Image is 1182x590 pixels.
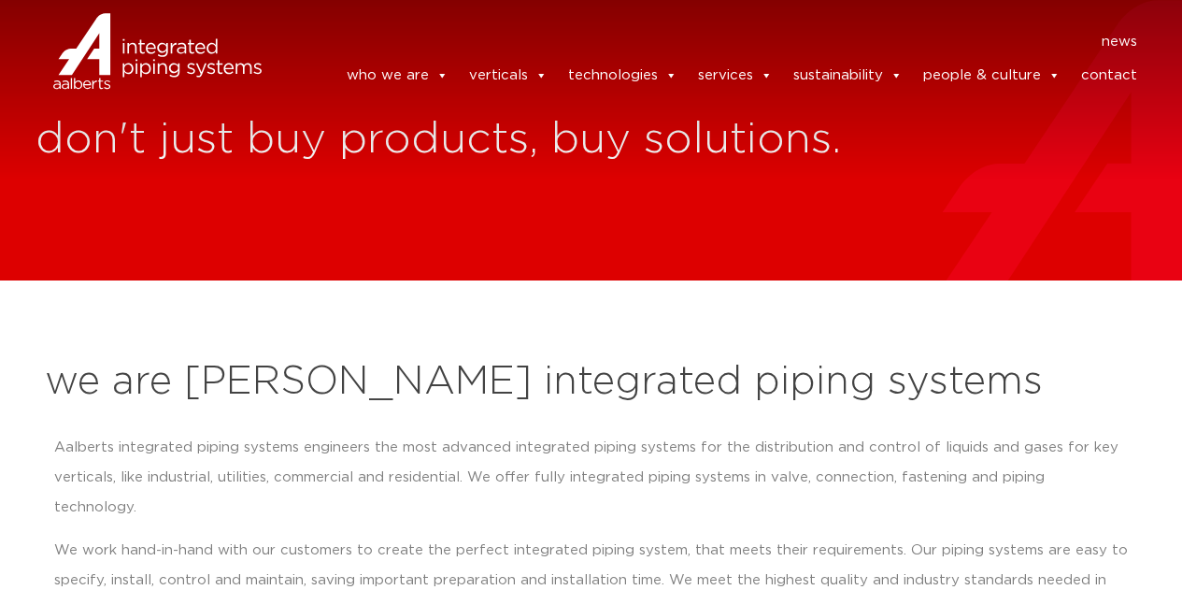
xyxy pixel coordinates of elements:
[923,57,1061,94] a: people & culture
[698,57,773,94] a: services
[568,57,677,94] a: technologies
[793,57,903,94] a: sustainability
[469,57,548,94] a: verticals
[290,27,1138,57] nav: Menu
[1102,27,1137,57] a: news
[347,57,449,94] a: who we are
[45,360,1138,405] h2: we are [PERSON_NAME] integrated piping systems
[1081,57,1137,94] a: contact
[54,433,1129,523] p: Aalberts integrated piping systems engineers the most advanced integrated piping systems for the ...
